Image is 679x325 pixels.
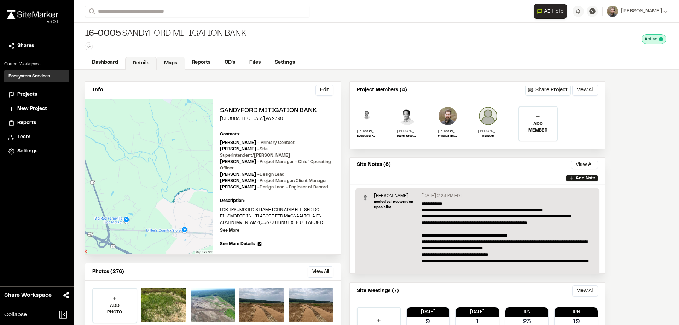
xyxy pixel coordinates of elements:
[397,129,417,134] p: [PERSON_NAME]
[257,141,295,145] span: - Primary Contact
[607,6,668,17] button: [PERSON_NAME]
[525,85,571,96] button: Share Project
[456,309,499,315] p: [DATE]
[125,57,157,70] a: Details
[220,160,331,170] span: - Project Manager - Chief Operating Officer
[7,19,58,25] div: Oh geez...please don't...
[308,266,333,278] button: View All
[268,56,302,69] a: Settings
[572,285,598,297] button: View All
[7,10,58,19] img: rebrand.png
[157,57,185,70] a: Maps
[357,161,391,169] p: Site Notes (8)
[360,193,371,204] img: Kyle Ashmun
[257,173,285,176] span: - Design Lead
[17,42,34,50] span: Shares
[220,159,333,172] p: [PERSON_NAME]
[357,86,407,94] p: Project Members (4)
[357,129,377,134] p: [PERSON_NAME]
[645,36,657,42] span: Active
[438,106,458,126] img: Kip Mumaw
[438,134,458,138] p: Principal Engineer
[93,303,137,315] p: ADD PHOTO
[17,133,30,141] span: Team
[642,34,666,44] div: This project is active and counting against your active project count.
[544,7,564,16] span: AI Help
[357,134,377,138] p: Ecological Restoration Specialist
[220,172,285,178] p: [PERSON_NAME]
[659,37,663,41] span: This project is active and counting against your active project count.
[621,7,662,15] span: [PERSON_NAME]
[220,207,333,226] p: LOR IPSUMDOLO SITAMETCON ADIP ELITSED DO EIUSMODTE, IN UTLABORE ETD MAGNAALIQUA EN ADMINIMVENIAM ...
[242,56,268,69] a: Files
[85,6,98,17] button: Search
[185,56,217,69] a: Reports
[607,6,618,17] img: User
[4,291,52,300] span: Share Workspace
[519,121,557,134] p: ADD MEMBER
[8,91,65,99] a: Projects
[92,86,103,94] p: Info
[576,175,595,181] p: Add Note
[220,184,328,191] p: [PERSON_NAME]
[534,4,570,19] div: Open AI Assistant
[8,119,65,127] a: Reports
[357,106,377,126] img: Kyle Ashmun
[397,106,417,126] img: Alex Lucado
[407,309,450,315] p: [DATE]
[374,193,419,199] p: [PERSON_NAME]
[220,227,239,234] p: See More
[85,28,121,40] span: 16-0005
[4,311,27,319] span: Collapse
[572,85,598,96] button: View All
[505,309,549,315] p: Jun
[220,146,333,159] p: [PERSON_NAME]
[8,73,50,80] h3: Ecosystem Services
[17,119,36,127] span: Reports
[438,129,458,134] p: [PERSON_NAME]
[17,91,37,99] span: Projects
[8,147,65,155] a: Settings
[220,198,333,204] p: Description:
[17,105,47,113] span: New Project
[357,287,399,295] p: Site Meetings (7)
[422,193,462,199] p: [DATE] 2:23 PM EDT
[220,106,333,116] h2: Sandyford Mitigation Bank
[220,131,240,138] p: Contacts:
[555,309,598,315] p: Jun
[478,134,498,138] p: Manager
[17,147,37,155] span: Settings
[257,179,327,183] span: - Project Manager/Client Manager
[8,42,65,50] a: Shares
[8,133,65,141] a: Team
[534,4,567,19] button: Open AI Assistant
[257,186,328,189] span: - Design Lead - Engineer of Record
[8,105,65,113] a: New Project
[4,61,69,68] p: Current Workspace
[220,241,255,247] span: See More Details
[220,178,327,184] p: [PERSON_NAME]
[217,56,242,69] a: CD's
[374,199,419,210] p: Ecological Restoration Specialist
[220,116,333,122] p: [GEOGRAPHIC_DATA] , VA 23901
[92,268,124,276] p: Photos (276)
[85,28,246,40] div: Sandyford Mitigation Bank
[220,140,295,146] p: [PERSON_NAME]
[85,56,125,69] a: Dashboard
[85,42,93,50] button: Edit Tags
[478,129,498,134] p: [PERSON_NAME]
[220,147,290,157] span: - Site Superintendent/[PERSON_NAME]
[478,106,498,126] img: Jon Roller
[571,161,598,169] button: View All
[315,85,333,96] button: Edit
[397,134,417,138] p: Water Resources Engineer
